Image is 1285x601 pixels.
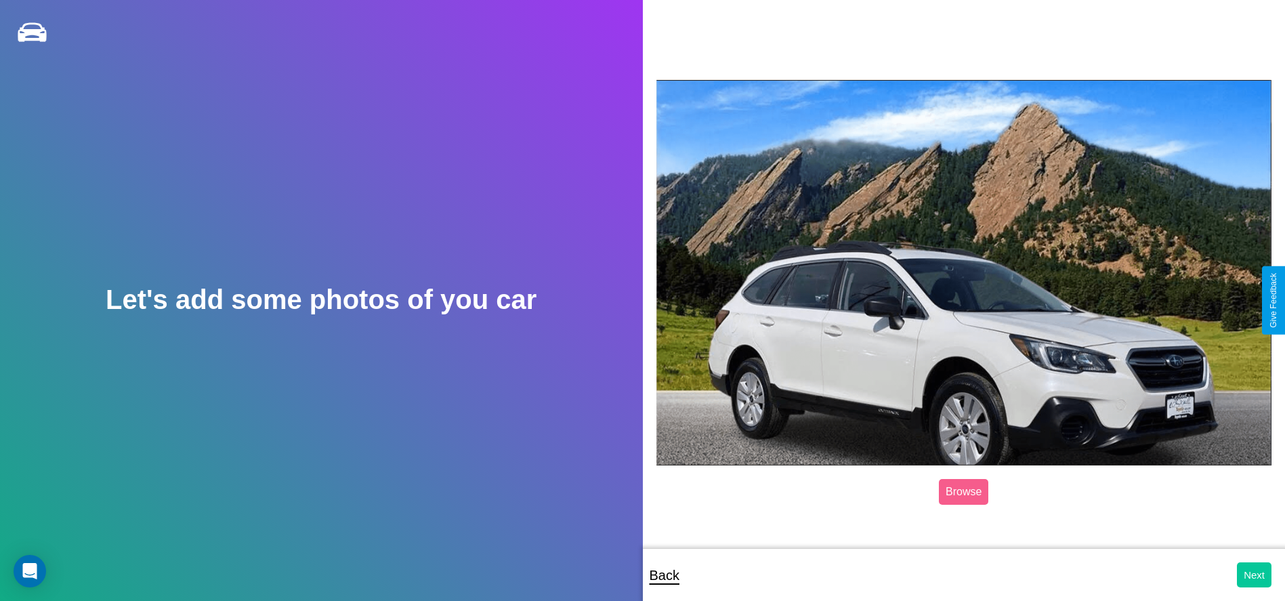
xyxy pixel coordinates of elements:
label: Browse [939,479,988,505]
button: Next [1237,562,1271,587]
div: Open Intercom Messenger [14,555,46,587]
p: Back [650,563,679,587]
div: Give Feedback [1269,273,1278,328]
h2: Let's add some photos of you car [106,285,536,315]
img: posted [656,80,1272,465]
